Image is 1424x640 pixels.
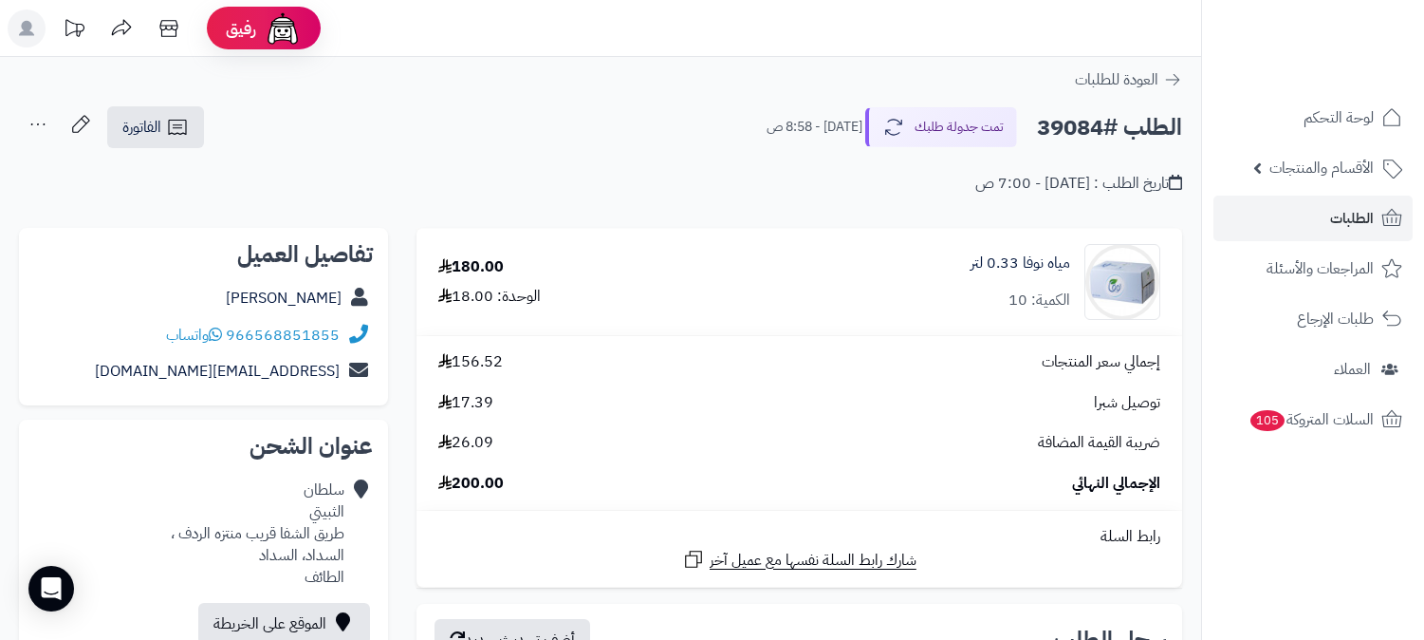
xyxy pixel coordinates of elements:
span: توصيل شبرا [1094,392,1160,414]
a: السلات المتروكة105 [1213,397,1413,442]
span: الأقسام والمنتجات [1269,155,1374,181]
h2: عنوان الشحن [34,435,373,458]
span: السلات المتروكة [1248,406,1374,433]
span: العودة للطلبات [1075,68,1158,91]
span: 156.52 [438,351,503,373]
div: Open Intercom Messenger [28,566,74,612]
span: العملاء [1334,356,1371,383]
a: العودة للطلبات [1075,68,1182,91]
a: الفاتورة [107,106,204,148]
a: [PERSON_NAME] [226,287,342,310]
small: [DATE] - 8:58 ص [767,118,862,137]
span: 17.39 [438,392,493,414]
a: العملاء [1213,347,1413,392]
a: المراجعات والأسئلة [1213,246,1413,292]
div: تاريخ الطلب : [DATE] - 7:00 ص [975,173,1182,195]
span: المراجعات والأسئلة [1267,255,1374,282]
h2: الطلب #39084 [1037,108,1182,147]
img: 81211a712c619bdf75446576019b57303d5-90x90.jpg [1085,244,1159,320]
img: ai-face.png [264,9,302,47]
span: الفاتورة [122,116,161,139]
a: [EMAIL_ADDRESS][DOMAIN_NAME] [95,360,340,383]
a: مياه نوفا 0.33 لتر [971,253,1070,274]
a: تحديثات المنصة [50,9,98,52]
span: الطلبات [1330,205,1374,232]
div: الوحدة: 18.00 [438,286,541,308]
a: الطلبات [1213,196,1413,241]
div: سلطان الثبيتي طريق الشفا قريب منتزه الردف ، السداد، السداد الطائف [171,480,344,588]
span: طلبات الإرجاع [1297,306,1374,332]
button: تمت جدولة طلبك [865,107,1017,147]
h2: تفاصيل العميل [34,243,373,266]
a: طلبات الإرجاع [1213,296,1413,342]
span: إجمالي سعر المنتجات [1042,351,1160,373]
img: logo-2.png [1295,47,1406,87]
span: ضريبة القيمة المضافة [1038,432,1160,454]
div: رابط السلة [424,526,1174,548]
span: لوحة التحكم [1304,104,1374,131]
span: شارك رابط السلة نفسها مع عميل آخر [710,550,916,572]
span: 105 [1250,410,1285,431]
a: لوحة التحكم [1213,95,1413,141]
div: 180.00 [438,256,504,278]
div: الكمية: 10 [1008,290,1070,311]
span: الإجمالي النهائي [1072,473,1160,495]
a: شارك رابط السلة نفسها مع عميل آخر [682,548,916,572]
span: رفيق [226,17,256,40]
span: 26.09 [438,432,493,454]
span: 200.00 [438,473,504,495]
a: 966568851855 [226,324,340,347]
a: واتساب [166,324,222,347]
